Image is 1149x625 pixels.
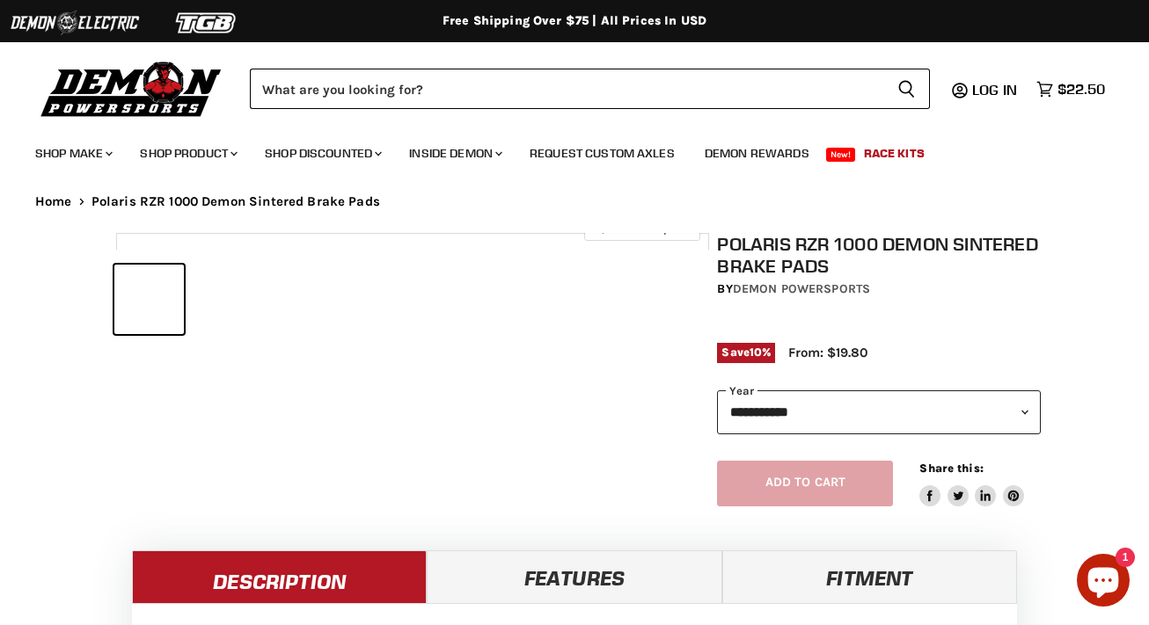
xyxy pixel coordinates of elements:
a: Request Custom Axles [516,135,688,171]
a: Features [427,550,721,603]
span: From: $19.80 [788,345,867,360]
a: Race Kits [851,135,938,171]
a: Inside Demon [396,135,513,171]
img: Demon Electric Logo 2 [9,6,141,40]
span: Share this: [919,461,983,475]
img: TGB Logo 2 [141,6,273,40]
a: Demon Powersports [733,281,870,296]
form: Product [250,69,930,109]
aside: Share this: [919,461,1024,507]
span: Polaris RZR 1000 Demon Sintered Brake Pads [91,194,380,209]
select: year [717,390,1041,433]
span: $22.50 [1058,81,1105,98]
a: Home [35,194,72,209]
button: Polaris RZR 1000 Demon Sintered Brake Pads thumbnail [114,265,184,334]
span: Click to expand [593,222,691,235]
span: Save % [717,343,775,362]
a: Shop Discounted [252,135,392,171]
a: Log in [964,82,1028,98]
a: Demon Rewards [692,135,823,171]
h1: Polaris RZR 1000 Demon Sintered Brake Pads [717,233,1041,277]
button: Search [883,69,930,109]
button: Polaris RZR 1000 Demon Sintered Brake Pads thumbnail [189,265,259,334]
span: Log in [972,81,1017,98]
a: Shop Product [127,135,248,171]
ul: Main menu [22,128,1101,171]
div: by [717,280,1041,299]
a: Shop Make [22,135,123,171]
inbox-online-store-chat: Shopify online store chat [1072,554,1135,611]
input: Search [250,69,883,109]
span: 10 [750,345,762,359]
a: Description [132,550,427,603]
a: Fitment [722,550,1017,603]
a: $22.50 [1028,76,1114,102]
span: New! [826,148,856,162]
img: Demon Powersports [35,57,228,120]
